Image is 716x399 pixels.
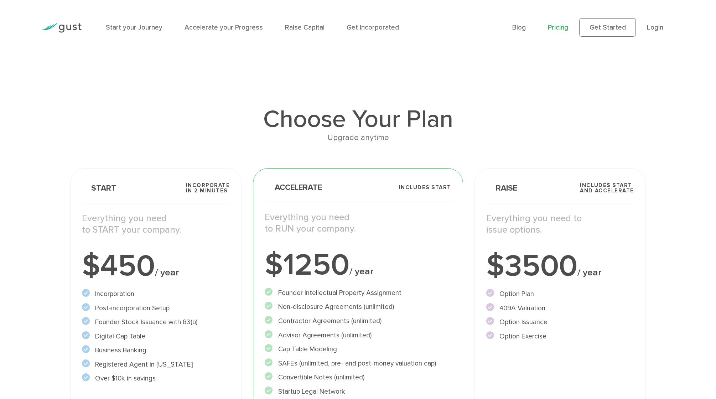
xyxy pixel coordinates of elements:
span: Incorporate in 2 Minutes [186,183,230,193]
div: Upgrade anytime [70,131,646,144]
span: Start [82,184,116,192]
div: $450 [82,251,230,281]
li: Founder Stock Issuance with 83(b) [82,317,230,327]
span: Includes START and ACCELERATE [580,183,634,193]
p: Everything you need to START your company. [82,213,230,235]
span: Includes START [399,185,451,190]
li: Business Banking [82,345,230,356]
li: Startup Legal Network [265,387,451,397]
li: Incorporation [82,289,230,299]
a: Get Started [579,18,636,36]
h1: Choose Your Plan [70,107,646,131]
li: Digital Cap Table [82,331,230,342]
div: $1250 [265,250,451,280]
img: Gust Logo [42,23,82,33]
li: SAFEs (unlimited, pre- and post-money valuation cap) [265,358,451,369]
li: Post-incorporation Setup [82,303,230,313]
li: Registered Agent in [US_STATE] [82,359,230,370]
span: / year [155,267,179,278]
a: Accelerate your Progress [185,24,263,31]
span: / year [349,266,374,277]
span: / year [577,267,602,278]
li: Option Plan [486,289,634,299]
li: Cap Table Modeling [265,344,451,354]
a: Get Incorporated [347,24,399,31]
a: Raise Capital [285,24,325,31]
li: Advisor Agreements (unlimited) [265,330,451,341]
p: Everything you need to RUN your company. [265,212,451,234]
li: Convertible Notes (unlimited) [265,372,451,383]
span: Raise [486,184,518,192]
li: Non-disclosure Agreements (unlimited) [265,302,451,312]
li: 409A Valuation [486,303,634,313]
p: Everything you need to issue options. [486,213,634,235]
a: Login [647,24,663,31]
a: Start your Journey [106,24,162,31]
li: Contractor Agreements (unlimited) [265,316,451,326]
li: Option Exercise [486,331,634,342]
a: Blog [512,24,526,31]
a: Pricing [548,24,568,31]
span: Accelerate [265,183,322,191]
div: $3500 [486,251,634,281]
li: Founder Intellectual Property Assignment [265,288,451,298]
li: Option Issuance [486,317,634,327]
li: Over $10k in savings [82,373,230,384]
